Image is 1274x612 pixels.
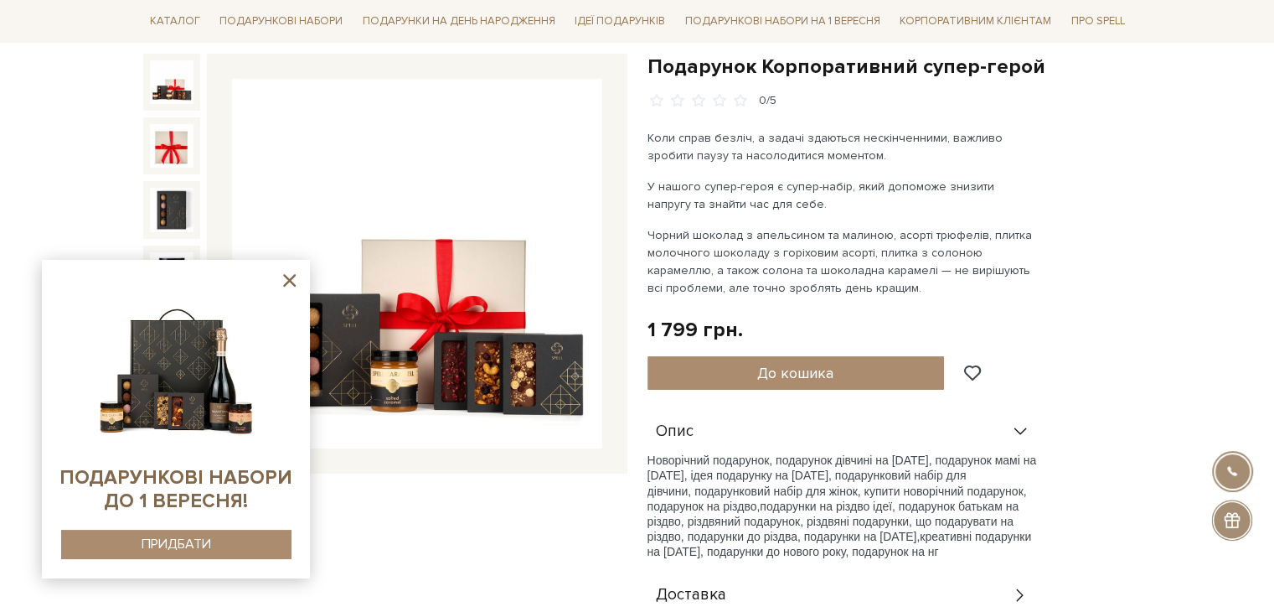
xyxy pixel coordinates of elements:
a: Подарункові набори [213,8,349,34]
a: Подарункові набори на 1 Вересня [678,7,887,35]
p: У нашого супер-героя є супер-набір, який допоможе знизити напругу та знайти час для себе. [647,178,1040,213]
a: Подарунки на День народження [356,8,562,34]
a: Каталог [143,8,207,34]
span: До кошика [757,364,833,382]
span: Опис [656,424,694,439]
span: , подарунок на різдво [647,485,1027,513]
div: 1 799 грн. [647,317,743,343]
a: Ідеї подарунків [568,8,672,34]
div: 0/5 [759,93,776,109]
img: Подарунок Корпоративний супер-герой [232,79,602,449]
img: Подарунок Корпоративний супер-герой [150,124,193,168]
img: Подарунок Корпоративний супер-герой [150,252,193,296]
span: , [756,500,760,513]
p: Чорний шоколад з апельсином та малиною, асорті трюфелів, плитка молочного шоколаду з горіховим ас... [647,226,1040,297]
h1: Подарунок Корпоративний супер-герой [647,54,1132,80]
span: подарунки на різдво ідеї, подарунок батькам на різдво, різдвяний подарунок, різдвяні подарунки, щ... [647,500,1019,543]
span: Новорічний подарунок, подарунок дівчині на [DATE], подарунок мамі на [DATE], ідея подарунку на [D... [647,454,1037,497]
span: , [916,530,920,543]
img: Подарунок Корпоративний супер-герой [150,60,193,104]
p: Коли справ безліч, а задачі здаються нескінченними, важливо зробити паузу та насолодитися моментом. [647,129,1040,164]
button: До кошика [647,356,945,390]
img: Подарунок Корпоративний супер-герой [150,188,193,231]
a: Про Spell [1065,8,1132,34]
a: Корпоративним клієнтам [893,7,1058,35]
span: Доставка [656,588,726,603]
